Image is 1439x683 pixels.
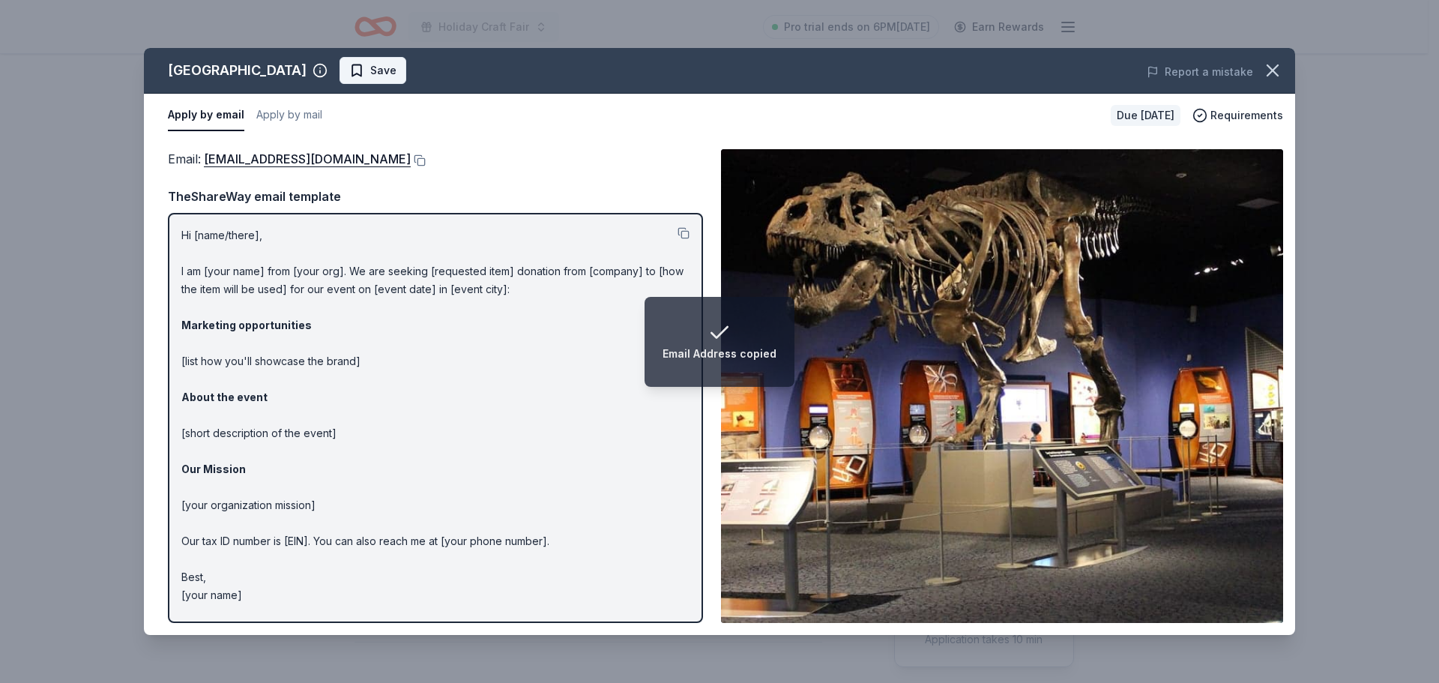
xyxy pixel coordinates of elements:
div: Due [DATE] [1111,105,1180,126]
p: Hi [name/there], I am [your name] from [your org]. We are seeking [requested item] donation from ... [181,226,690,604]
div: [GEOGRAPHIC_DATA] [168,58,307,82]
img: Image for San Diego Natural History Museum [721,149,1283,623]
strong: Our Mission [181,463,246,475]
strong: Marketing opportunities [181,319,312,331]
button: Report a mistake [1147,63,1253,81]
div: TheShareWay email template [168,187,703,206]
span: Requirements [1210,106,1283,124]
span: Save [370,61,396,79]
span: Email : [168,151,411,166]
a: [EMAIL_ADDRESS][DOMAIN_NAME] [204,149,411,169]
div: Email Address copied [663,345,776,363]
button: Apply by mail [256,100,322,131]
button: Save [340,57,406,84]
button: Apply by email [168,100,244,131]
strong: About the event [181,391,268,403]
button: Requirements [1192,106,1283,124]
